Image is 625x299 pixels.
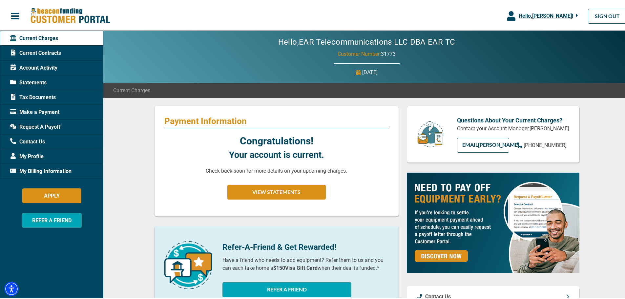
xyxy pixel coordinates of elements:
p: Congratulations! [240,132,313,147]
p: Questions About Your Current Charges? [457,115,569,123]
span: Current Contracts [10,48,61,56]
b: $150 Visa Gift Card [273,264,318,270]
span: Current Charges [10,33,58,41]
span: 31773 [381,50,396,56]
span: [PHONE_NUMBER] [524,141,567,147]
img: payoff-ad-px.jpg [407,171,579,272]
span: Make a Payment [10,107,59,115]
p: Refer-A-Friend & Get Rewarded! [222,240,389,252]
img: refer-a-friend-icon.png [164,240,212,288]
p: Contact your Account Manager, [PERSON_NAME] [457,123,569,131]
span: Contact Us [10,137,45,144]
span: My Billing Information [10,166,72,174]
a: EMAIL[PERSON_NAME] [457,137,509,151]
div: Accessibility Menu [4,280,19,295]
span: Account Activity [10,63,57,71]
span: Tax Documents [10,92,56,100]
button: APPLY [22,187,81,202]
button: REFER A FRIEND [222,281,351,296]
span: Current Charges [113,85,150,93]
p: Check back soon for more details on your upcoming charges. [206,166,347,174]
p: Your account is current. [229,147,324,160]
p: [DATE] [362,67,378,75]
button: REFER A FRIEND [22,212,82,226]
span: Request A Payoff [10,122,61,130]
span: Hello, [PERSON_NAME] ! [519,11,573,18]
h2: Hello, EAR Telecommunications LLC DBA EAR TC [259,36,475,46]
span: Customer Number: [338,50,381,56]
p: Have a friend who needs to add equipment? Refer them to us and you can each take home a when thei... [222,255,389,271]
span: My Profile [10,151,44,159]
span: Statements [10,77,47,85]
img: Beacon Funding Customer Portal Logo [30,6,110,23]
a: [PHONE_NUMBER] [517,140,567,148]
img: customer-service.png [416,119,445,147]
button: VIEW STATEMENTS [227,183,326,198]
p: Payment Information [164,115,389,125]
